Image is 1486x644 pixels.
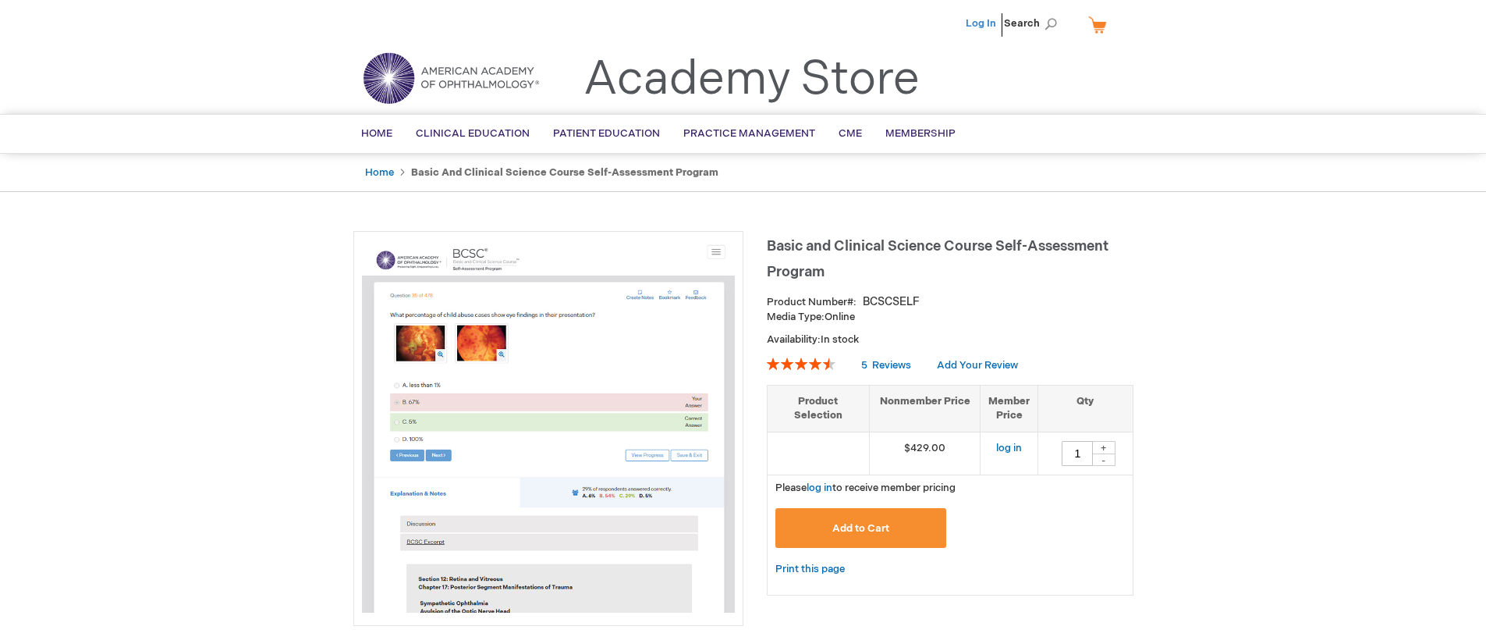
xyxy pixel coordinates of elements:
[767,311,825,323] strong: Media Type:
[1004,8,1063,39] span: Search
[416,127,530,140] span: Clinical Education
[365,166,394,179] a: Home
[361,127,392,140] span: Home
[839,127,862,140] span: CME
[1092,454,1115,466] div: -
[996,442,1022,454] a: log in
[869,432,981,475] td: $429.00
[1062,441,1093,466] input: Qty
[775,560,845,579] a: Print this page
[966,17,996,30] a: Log In
[767,333,1133,347] p: Availability:
[411,166,718,179] strong: Basic and Clinical Science Course Self-Assessment Program
[683,127,815,140] span: Practice Management
[861,359,867,372] span: 5
[767,238,1108,280] span: Basic and Clinical Science Course Self-Assessment Program
[768,385,870,432] th: Product Selection
[1092,441,1115,454] div: +
[885,127,956,140] span: Membership
[775,482,956,494] span: Please to receive member pricing
[767,358,835,370] div: 92%
[775,508,947,548] button: Add to Cart
[583,52,920,108] a: Academy Store
[807,482,832,494] a: log in
[832,522,889,535] span: Add to Cart
[981,385,1038,432] th: Member Price
[863,294,920,310] div: BCSCSELF
[1038,385,1133,432] th: Qty
[861,359,913,372] a: 5 Reviews
[767,310,1133,325] p: Online
[821,333,859,346] span: In stock
[553,127,660,140] span: Patient Education
[872,359,911,372] span: Reviews
[937,359,1018,372] a: Add Your Review
[362,240,735,613] img: Basic and Clinical Science Course Self-Assessment Program
[869,385,981,432] th: Nonmember Price
[767,296,856,308] strong: Product Number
